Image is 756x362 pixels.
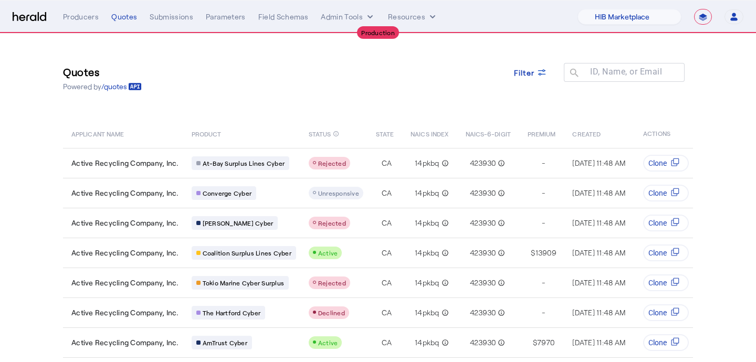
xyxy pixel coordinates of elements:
[542,188,545,198] span: -
[514,67,535,78] span: Filter
[258,12,309,22] div: Field Schemas
[71,158,179,168] span: Active Recycling Company, Inc.
[203,249,291,257] span: Coalition Surplus Lines Cyber
[572,128,601,139] span: CREATED
[470,307,496,318] span: 423930
[439,307,449,318] mat-icon: info_outline
[572,188,625,197] span: [DATE] 11:48 AM
[318,249,338,257] span: Active
[535,248,556,258] span: 13909
[590,67,662,77] mat-label: ID, Name, or Email
[150,12,193,22] div: Submissions
[648,218,667,228] span: Clone
[203,219,274,227] span: [PERSON_NAME] Cyber
[643,274,689,291] button: Clone
[203,308,261,317] span: The Hartford Cyber
[415,248,439,258] span: 14pkbq
[648,337,667,348] span: Clone
[203,189,252,197] span: Converge Cyber
[496,248,505,258] mat-icon: info_outline
[415,337,439,348] span: 14pkbq
[643,185,689,201] button: Clone
[415,218,439,228] span: 14pkbq
[648,248,667,258] span: Clone
[309,128,331,139] span: STATUS
[376,128,394,139] span: STATE
[643,304,689,321] button: Clone
[321,12,375,22] button: internal dropdown menu
[643,155,689,172] button: Clone
[382,307,392,318] span: CA
[318,219,346,227] span: Rejected
[71,188,179,198] span: Active Recycling Company, Inc.
[63,12,99,22] div: Producers
[439,278,449,288] mat-icon: info_outline
[415,188,439,198] span: 14pkbq
[71,337,179,348] span: Active Recycling Company, Inc.
[71,278,179,288] span: Active Recycling Company, Inc.
[635,119,694,148] th: ACTIONS
[572,278,625,287] span: [DATE] 11:48 AM
[63,65,142,79] h3: Quotes
[415,278,439,288] span: 14pkbq
[439,248,449,258] mat-icon: info_outline
[382,158,392,168] span: CA
[63,81,142,92] p: Powered by
[496,278,505,288] mat-icon: info_outline
[206,12,246,22] div: Parameters
[496,158,505,168] mat-icon: info_outline
[192,128,222,139] span: PRODUCT
[564,67,582,80] mat-icon: search
[643,215,689,231] button: Clone
[318,189,359,197] span: Unresponsive
[203,159,285,167] span: At-Bay Surplus Lines Cyber
[648,188,667,198] span: Clone
[572,308,625,317] span: [DATE] 11:48 AM
[470,248,496,258] span: 423930
[439,218,449,228] mat-icon: info_outline
[382,337,392,348] span: CA
[439,158,449,168] mat-icon: info_outline
[439,188,449,198] mat-icon: info_outline
[537,337,554,348] span: 7970
[111,12,137,22] div: Quotes
[643,244,689,261] button: Clone
[382,248,392,258] span: CA
[382,218,392,228] span: CA
[71,248,179,258] span: Active Recycling Company, Inc.
[415,158,439,168] span: 14pkbq
[648,158,667,168] span: Clone
[466,128,511,139] span: NAICS-6-DIGIT
[318,279,346,286] span: Rejected
[470,158,496,168] span: 423930
[318,309,345,316] span: Declined
[71,307,179,318] span: Active Recycling Company, Inc.
[470,218,496,228] span: 423930
[71,128,124,139] span: APPLICANT NAME
[411,128,448,139] span: NAICS INDEX
[506,63,556,82] button: Filter
[415,307,439,318] span: 14pkbq
[357,26,399,39] div: Production
[542,158,545,168] span: -
[203,279,285,287] span: Tokio Marine Cyber Surplus
[470,188,496,198] span: 423930
[572,218,625,227] span: [DATE] 11:48 AM
[388,12,438,22] button: Resources dropdown menu
[203,338,247,347] span: AmTrust Cyber
[528,128,556,139] span: PREMIUM
[533,337,537,348] span: $
[382,188,392,198] span: CA
[496,337,505,348] mat-icon: info_outline
[542,218,545,228] span: -
[333,128,339,140] mat-icon: info_outline
[318,159,346,167] span: Rejected
[572,158,625,167] span: [DATE] 11:48 AM
[572,248,625,257] span: [DATE] 11:48 AM
[470,337,496,348] span: 423930
[318,339,338,346] span: Active
[496,188,505,198] mat-icon: info_outline
[648,278,667,288] span: Clone
[382,278,392,288] span: CA
[439,337,449,348] mat-icon: info_outline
